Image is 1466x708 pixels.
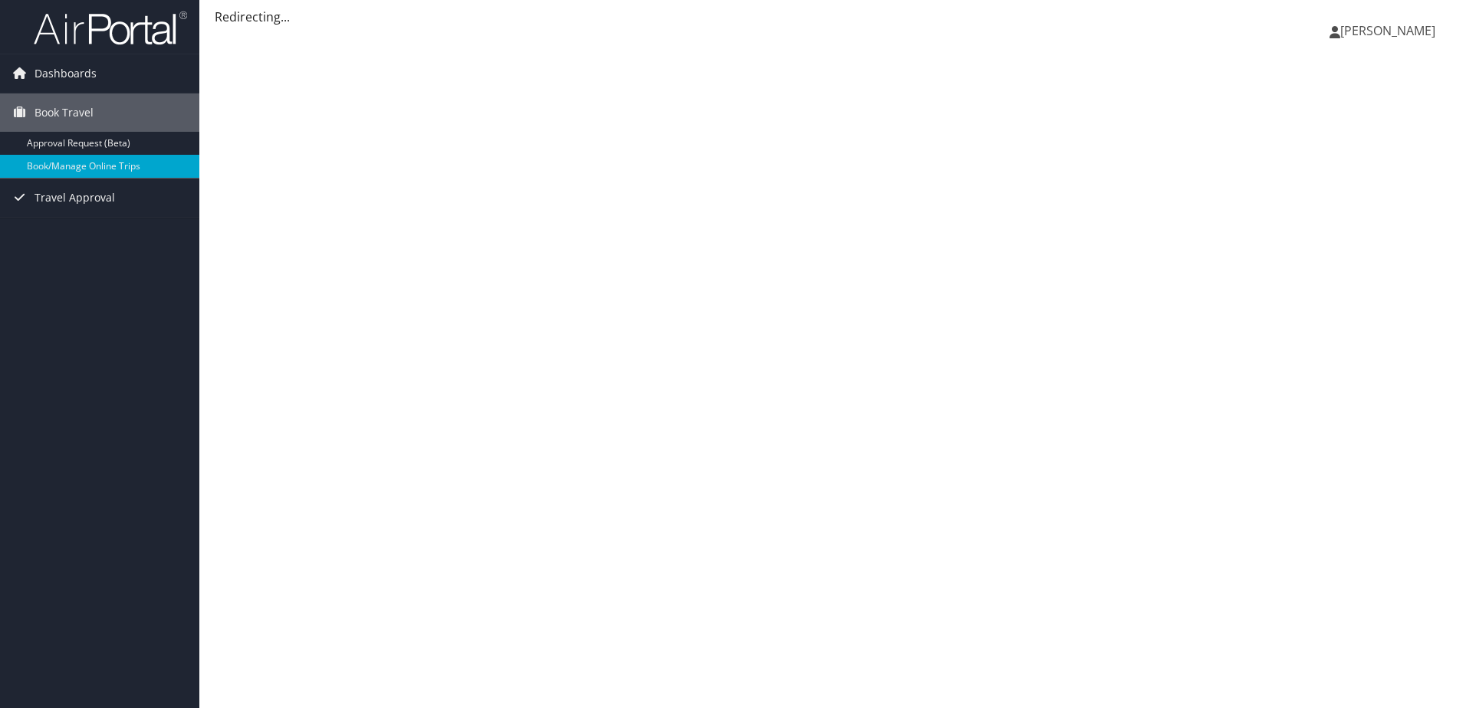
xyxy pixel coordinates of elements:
[35,54,97,93] span: Dashboards
[35,179,115,217] span: Travel Approval
[215,8,1451,26] div: Redirecting...
[1340,22,1435,39] span: [PERSON_NAME]
[1330,8,1451,54] a: [PERSON_NAME]
[34,10,187,46] img: airportal-logo.png
[35,93,94,132] span: Book Travel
